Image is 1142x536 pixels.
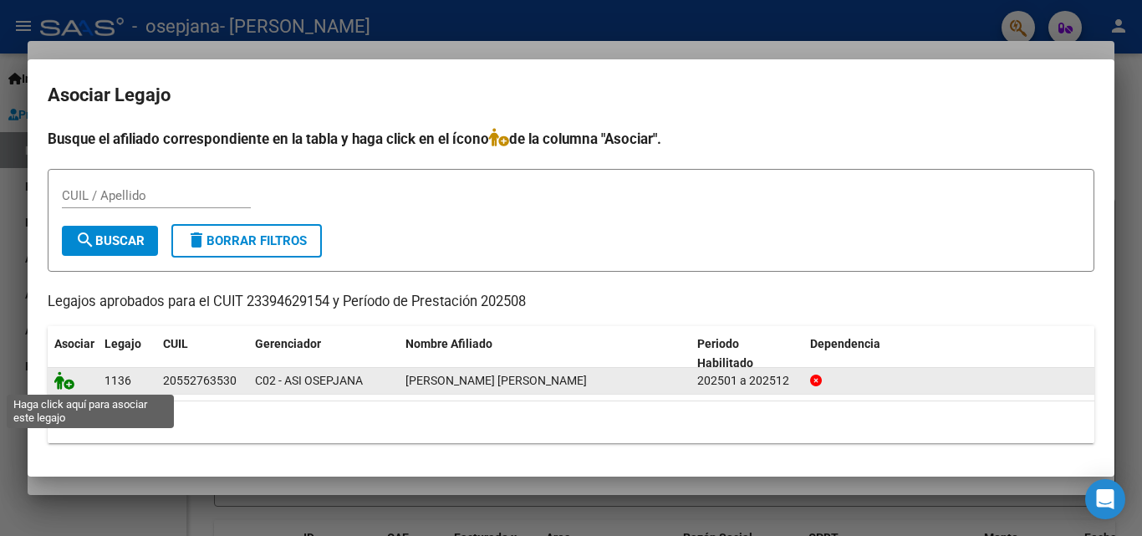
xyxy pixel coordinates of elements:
div: 1 registros [48,401,1094,443]
span: Legajo [105,337,141,350]
h4: Busque el afiliado correspondiente en la tabla y haga click en el ícono de la columna "Asociar". [48,128,1094,150]
datatable-header-cell: Asociar [48,326,98,381]
span: Gerenciador [255,337,321,350]
datatable-header-cell: Dependencia [803,326,1095,381]
p: Legajos aprobados para el CUIT 23394629154 y Período de Prestación 202508 [48,292,1094,313]
datatable-header-cell: Gerenciador [248,326,399,381]
button: Borrar Filtros [171,224,322,258]
mat-icon: search [75,230,95,250]
datatable-header-cell: Legajo [98,326,156,381]
mat-icon: delete [186,230,206,250]
span: 1136 [105,374,131,387]
button: Buscar [62,226,158,256]
datatable-header-cell: Periodo Habilitado [691,326,803,381]
datatable-header-cell: Nombre Afiliado [399,326,691,381]
div: Open Intercom Messenger [1085,479,1125,519]
span: Buscar [75,233,145,248]
h2: Asociar Legajo [48,79,1094,111]
span: Periodo Habilitado [697,337,753,370]
span: CUIL [163,337,188,350]
span: Dependencia [810,337,880,350]
datatable-header-cell: CUIL [156,326,248,381]
span: Borrar Filtros [186,233,307,248]
span: C02 - ASI OSEPJANA [255,374,363,387]
span: GARCIA ALVARIZA ALEJO SEBASTIAN [405,374,587,387]
div: 20552763530 [163,371,237,391]
span: Nombre Afiliado [405,337,492,350]
div: 202501 a 202512 [697,371,797,391]
span: Asociar [54,337,94,350]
